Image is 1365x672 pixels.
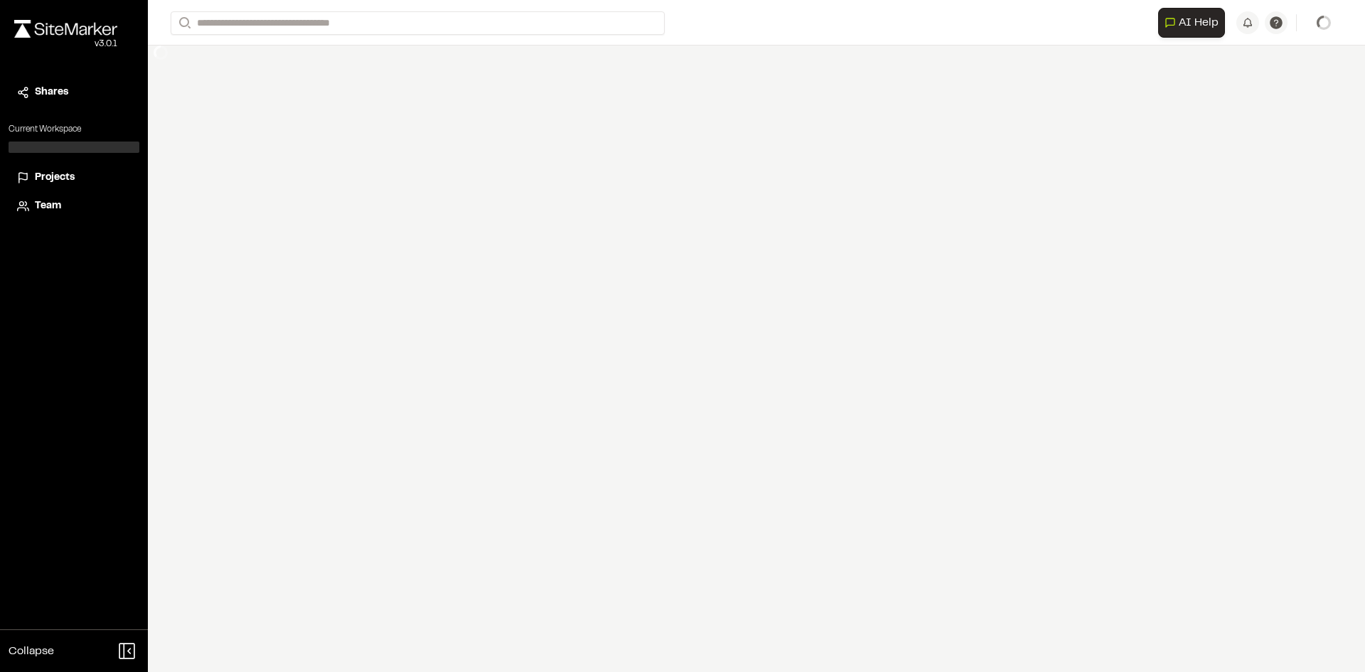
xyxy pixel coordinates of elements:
[9,643,54,660] span: Collapse
[14,38,117,50] div: Oh geez...please don't...
[35,170,75,186] span: Projects
[1158,8,1231,38] div: Open AI Assistant
[17,85,131,100] a: Shares
[17,198,131,214] a: Team
[17,170,131,186] a: Projects
[9,123,139,136] p: Current Workspace
[1158,8,1225,38] button: Open AI Assistant
[1179,14,1219,31] span: AI Help
[14,20,117,38] img: rebrand.png
[171,11,196,35] button: Search
[35,85,68,100] span: Shares
[35,198,61,214] span: Team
